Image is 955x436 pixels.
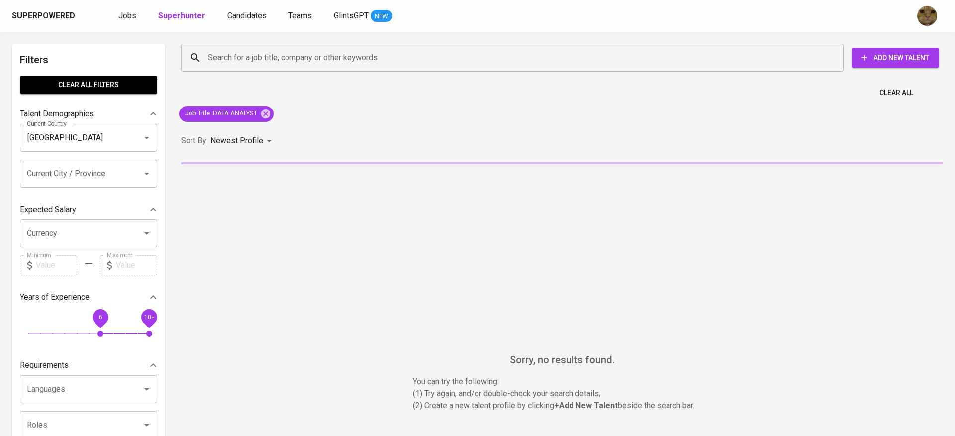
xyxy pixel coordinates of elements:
a: Superpoweredapp logo [12,8,91,23]
div: Years of Experience [20,287,157,307]
h6: Sorry, no results found. [181,352,943,368]
span: Jobs [118,11,136,20]
span: 6 [99,313,102,320]
button: Open [140,382,154,396]
b: Superhunter [158,11,205,20]
a: Candidates [227,10,269,22]
p: Newest Profile [210,135,263,147]
span: Candidates [227,11,267,20]
button: Clear All [875,84,917,102]
div: Newest Profile [210,132,275,150]
p: You can try the following : [413,376,711,388]
a: Jobs [118,10,138,22]
h6: Filters [20,52,157,68]
img: app logo [77,8,91,23]
img: yH5BAEAAAAALAAAAAABAAEAAAIBRAA7 [487,192,637,341]
p: Talent Demographics [20,108,94,120]
button: Clear All filters [20,76,157,94]
a: GlintsGPT NEW [334,10,392,22]
button: Add New Talent [852,48,939,68]
span: NEW [371,11,392,21]
span: Teams [288,11,312,20]
div: Expected Salary [20,200,157,219]
span: Clear All [879,87,913,99]
span: Add New Talent [859,52,931,64]
div: Talent Demographics [20,104,157,124]
div: Requirements [20,355,157,375]
button: Open [140,226,154,240]
p: (1) Try again, and/or double-check your search details, [413,388,711,400]
p: Sort By [181,135,206,147]
button: Open [140,131,154,145]
p: Expected Salary [20,204,76,216]
b: + Add New Talent [554,401,618,410]
span: Job Title : DATA ANALYST [179,109,263,118]
input: Value [116,255,157,275]
a: Superhunter [158,10,207,22]
p: Requirements [20,359,69,371]
button: Open [140,418,154,432]
p: Years of Experience [20,291,90,303]
div: Superpowered [12,10,75,22]
span: GlintsGPT [334,11,369,20]
button: Open [140,167,154,181]
a: Teams [288,10,314,22]
div: Job Title: DATA ANALYST [179,106,274,122]
img: ec6c0910-f960-4a00-a8f8-c5744e41279e.jpg [917,6,937,26]
span: Clear All filters [28,79,149,91]
p: (2) Create a new talent profile by clicking beside the search bar. [413,400,711,412]
input: Value [36,255,77,275]
span: 10+ [144,313,154,320]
